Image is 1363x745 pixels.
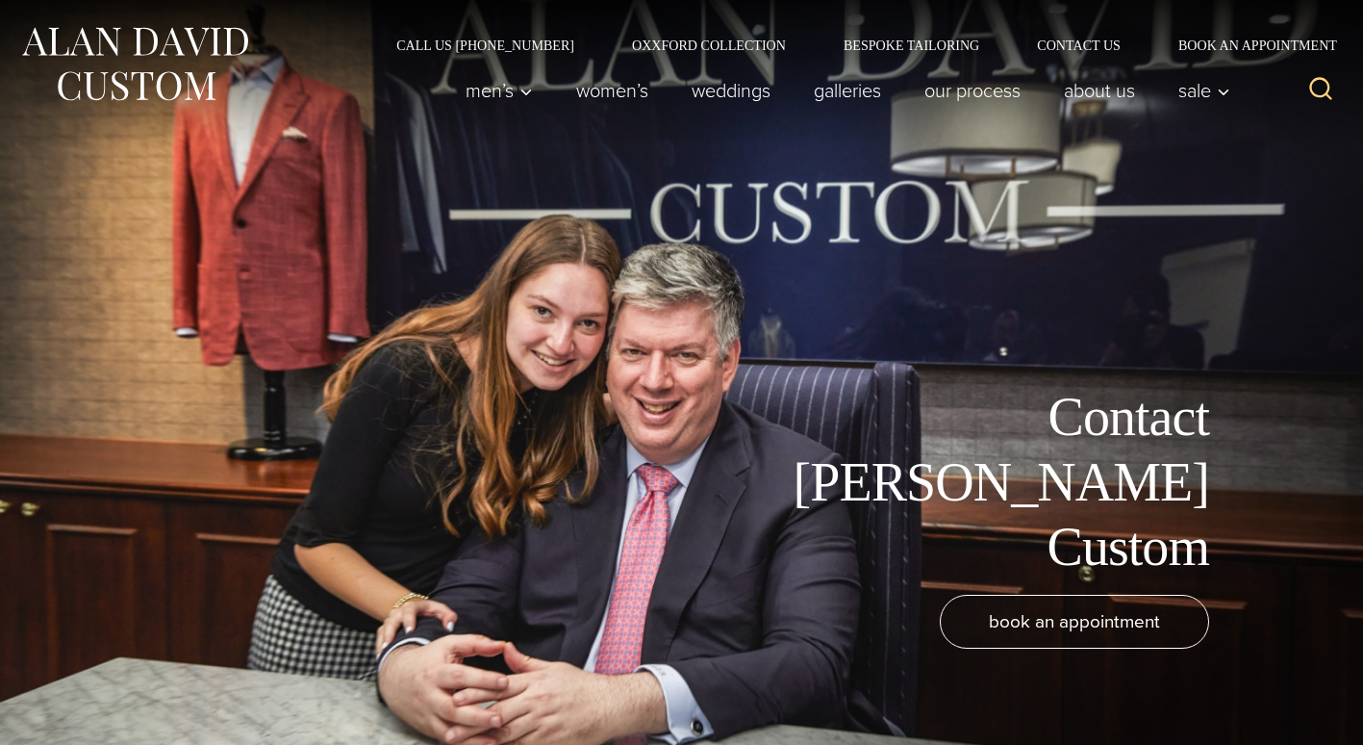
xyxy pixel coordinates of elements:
[670,71,793,110] a: weddings
[1298,67,1344,114] button: View Search Form
[1149,39,1344,52] a: Book an Appointment
[776,385,1209,579] h1: Contact [PERSON_NAME] Custom
[555,71,670,110] a: Women’s
[1178,81,1230,100] span: Sale
[367,39,1344,52] nav: Secondary Navigation
[1043,71,1157,110] a: About Us
[466,81,533,100] span: Men’s
[603,39,815,52] a: Oxxford Collection
[815,39,1008,52] a: Bespoke Tailoring
[793,71,903,110] a: Galleries
[1008,39,1149,52] a: Contact Us
[444,71,1241,110] nav: Primary Navigation
[903,71,1043,110] a: Our Process
[19,21,250,107] img: Alan David Custom
[367,39,603,52] a: Call Us [PHONE_NUMBER]
[989,607,1160,635] span: book an appointment
[940,595,1209,649] a: book an appointment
